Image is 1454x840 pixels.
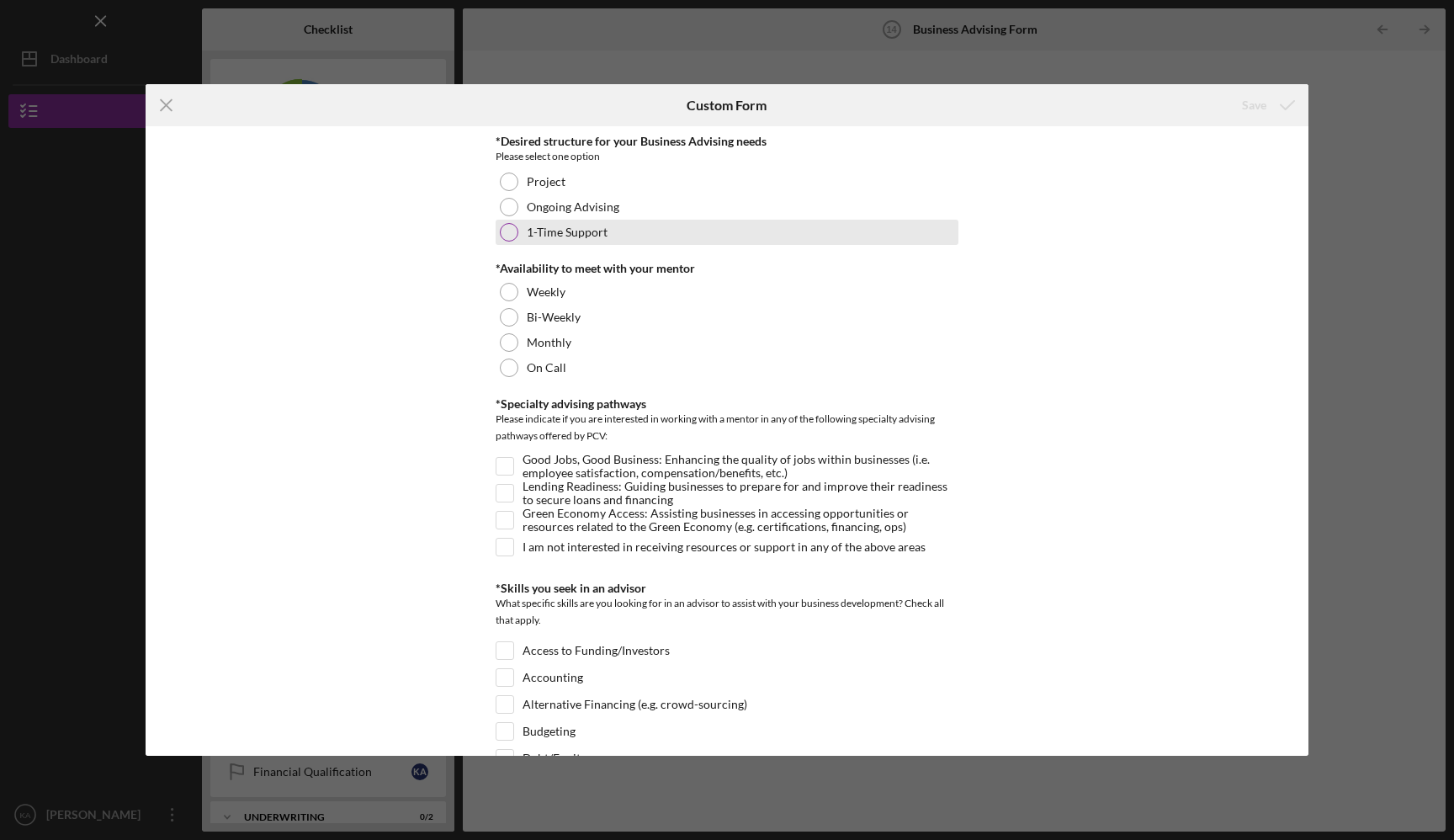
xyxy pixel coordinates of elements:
h6: Custom Form [687,98,767,113]
div: *Skills you seek in an advisor [496,582,958,595]
label: Weekly [527,285,565,299]
label: Access to Funding/Investors [523,642,670,659]
label: On Call [527,361,566,375]
label: Bi-Weekly [527,311,581,324]
label: Project [527,175,565,189]
div: Please select one option [496,148,958,165]
label: Green Economy Access: Assisting businesses in accessing opportunities or resources related to the... [523,512,958,529]
label: Debt/Equity [523,750,586,767]
div: *Availability to meet with your mentor [496,262,958,275]
label: Ongoing Advising [527,200,619,214]
label: Lending Readiness: Guiding businesses to prepare for and improve their readiness to secure loans ... [523,485,958,502]
label: Budgeting [523,723,576,740]
label: Monthly [527,336,571,349]
div: *Specialty advising pathways [496,397,958,411]
div: *Desired structure for your Business Advising needs [496,135,958,148]
div: Save [1242,88,1266,122]
label: 1-Time Support [527,226,608,239]
button: Save [1225,88,1308,122]
label: Good Jobs, Good Business: Enhancing the quality of jobs within businesses (i.e. employee satisfac... [523,458,958,475]
label: Alternative Financing (e.g. crowd-sourcing) [523,696,747,713]
div: What specific skills are you looking for in an advisor to assist with your business development? ... [496,595,958,633]
label: I am not interested in receiving resources or support in any of the above areas [523,539,926,556]
label: Accounting [523,669,583,686]
div: Please indicate if you are interested in working with a mentor in any of the following specialty ... [496,411,958,449]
